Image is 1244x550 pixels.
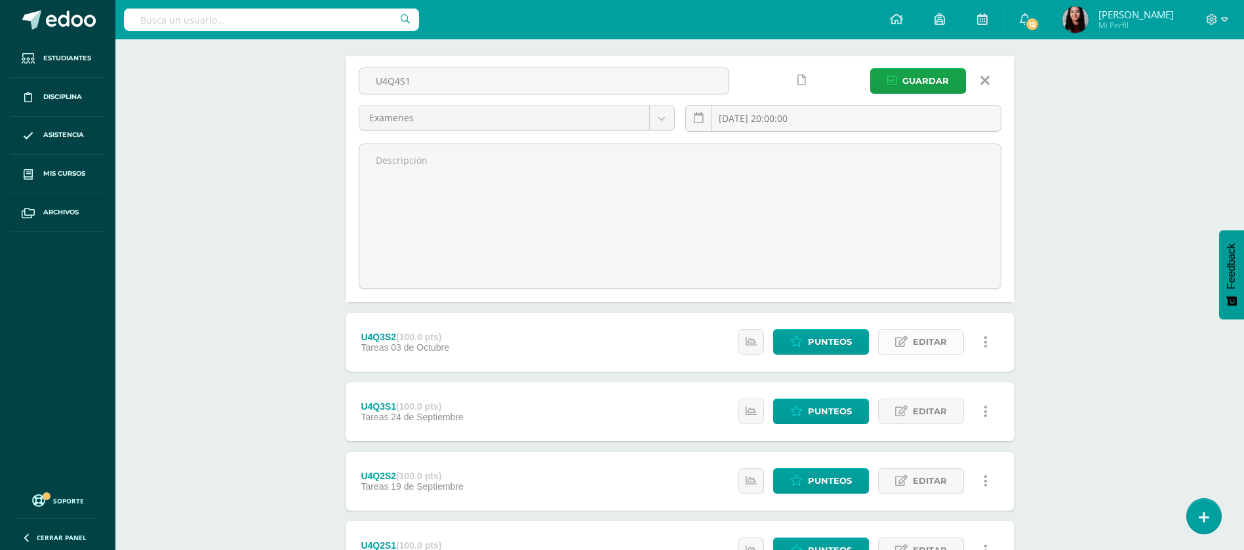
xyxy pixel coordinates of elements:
a: Soporte [16,491,100,509]
span: [PERSON_NAME] [1098,8,1174,21]
a: Asistencia [10,117,105,155]
div: U4Q3S1 [361,401,463,412]
a: Estudiantes [10,39,105,78]
span: Mi Perfil [1098,20,1174,31]
input: Título [359,68,729,94]
span: Mis cursos [43,168,85,179]
a: Examenes [359,106,674,130]
span: Estudiantes [43,53,91,64]
span: Feedback [1226,243,1237,289]
a: Punteos [773,468,869,494]
span: Cerrar panel [37,533,87,542]
button: Guardar [870,68,966,94]
span: Archivos [43,207,79,218]
strong: (100.0 pts) [396,332,441,342]
span: Punteos [808,469,852,493]
a: Mis cursos [10,155,105,193]
a: Disciplina [10,78,105,117]
a: Archivos [10,193,105,232]
span: Asistencia [43,130,84,140]
span: Editar [913,399,947,423]
span: 12 [1025,17,1039,31]
strong: (100.0 pts) [396,471,441,481]
span: Guardar [902,69,949,93]
input: Busca un usuario... [124,9,419,31]
a: Punteos [773,399,869,424]
span: Tareas [361,342,388,353]
span: Tareas [361,481,388,492]
span: 19 de Septiembre [391,481,464,492]
span: Soporte [53,496,84,505]
span: Disciplina [43,92,82,102]
span: Tareas [361,412,388,422]
span: Punteos [808,330,852,354]
div: U4Q2S2 [361,471,463,481]
span: Editar [913,330,947,354]
span: Editar [913,469,947,493]
strong: (100.0 pts) [396,401,441,412]
input: Fecha de entrega [686,106,1001,131]
span: 24 de Septiembre [391,412,464,422]
span: 03 de Octubre [391,342,449,353]
a: Punteos [773,329,869,355]
img: 543203d9be31d5bfbd6def8e7337141e.png [1062,7,1089,33]
span: Punteos [808,399,852,423]
span: Examenes [369,106,639,130]
div: U4Q3S2 [361,332,449,342]
button: Feedback - Mostrar encuesta [1219,230,1244,319]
